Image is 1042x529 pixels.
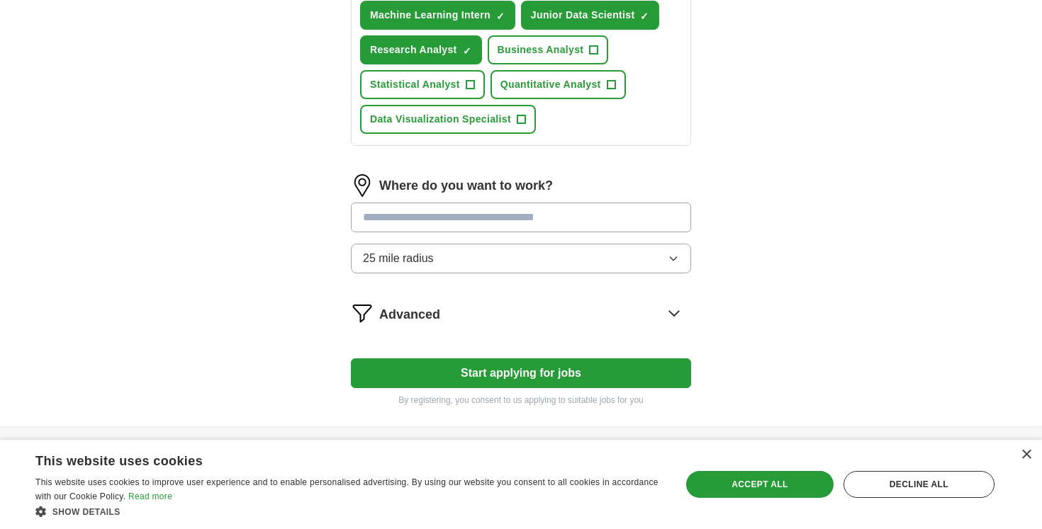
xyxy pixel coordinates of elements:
[351,244,691,273] button: 25 mile radius
[1021,450,1031,460] div: Close
[463,45,471,57] span: ✓
[360,105,536,134] button: Data Visualization Specialist
[844,471,995,498] div: Decline all
[686,471,834,498] div: Accept all
[351,302,374,324] img: filter
[360,35,482,64] button: Research Analyst✓
[128,491,172,501] a: Read more, opens a new window
[52,507,121,517] span: Show details
[370,77,460,92] span: Statistical Analyst
[521,1,660,30] button: Junior Data Scientist✓
[35,448,627,470] div: This website uses cookies
[35,504,662,518] div: Show details
[491,70,626,99] button: Quantitative Analyst
[351,394,691,406] p: By registering, you consent to us applying to suitable jobs for you
[488,35,609,64] button: Business Analyst
[379,176,553,195] label: Where do you want to work?
[379,305,440,324] span: Advanced
[35,477,659,501] span: This website uses cookies to improve user experience and to enable personalised advertising. By u...
[531,8,635,23] span: Junior Data Scientist
[360,1,515,30] button: Machine Learning Intern✓
[498,42,584,57] span: Business Analyst
[351,358,691,388] button: Start applying for jobs
[351,174,374,197] img: location.png
[363,250,434,267] span: 25 mile radius
[370,8,491,23] span: Machine Learning Intern
[496,11,505,22] span: ✓
[742,427,963,467] h4: Country selection
[360,70,485,99] button: Statistical Analyst
[370,42,457,57] span: Research Analyst
[500,77,601,92] span: Quantitative Analyst
[640,11,649,22] span: ✓
[370,112,511,127] span: Data Visualization Specialist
